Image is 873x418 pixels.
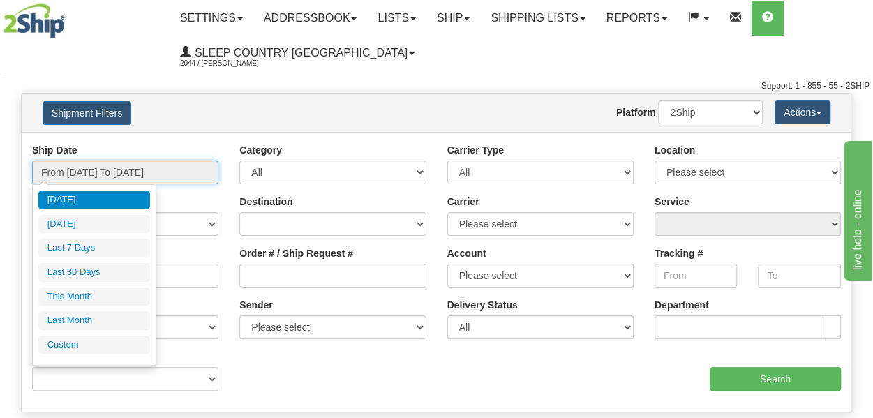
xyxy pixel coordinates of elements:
[447,195,479,209] label: Carrier
[180,57,285,70] span: 2044 / [PERSON_NAME]
[710,367,841,391] input: Search
[170,36,425,70] a: Sleep Country [GEOGRAPHIC_DATA] 2044 / [PERSON_NAME]
[367,1,426,36] a: Lists
[841,137,872,280] iframe: chat widget
[191,47,408,59] span: Sleep Country [GEOGRAPHIC_DATA]
[3,80,870,92] div: Support: 1 - 855 - 55 - 2SHIP
[447,143,504,157] label: Carrier Type
[655,195,689,209] label: Service
[655,298,709,312] label: Department
[480,1,595,36] a: Shipping lists
[655,143,695,157] label: Location
[43,101,131,125] button: Shipment Filters
[239,246,353,260] label: Order # / Ship Request #
[655,264,738,288] input: From
[38,191,150,209] li: [DATE]
[655,246,703,260] label: Tracking #
[253,1,368,36] a: Addressbook
[38,263,150,282] li: Last 30 Days
[170,1,253,36] a: Settings
[239,298,272,312] label: Sender
[426,1,480,36] a: Ship
[10,8,129,25] div: live help - online
[38,288,150,306] li: This Month
[38,215,150,234] li: [DATE]
[32,143,77,157] label: Ship Date
[239,195,292,209] label: Destination
[447,298,518,312] label: Delivery Status
[239,143,282,157] label: Category
[616,105,656,119] label: Platform
[38,336,150,354] li: Custom
[3,3,65,38] img: logo2044.jpg
[38,239,150,257] li: Last 7 Days
[758,264,841,288] input: To
[38,311,150,330] li: Last Month
[775,100,830,124] button: Actions
[596,1,678,36] a: Reports
[447,246,486,260] label: Account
